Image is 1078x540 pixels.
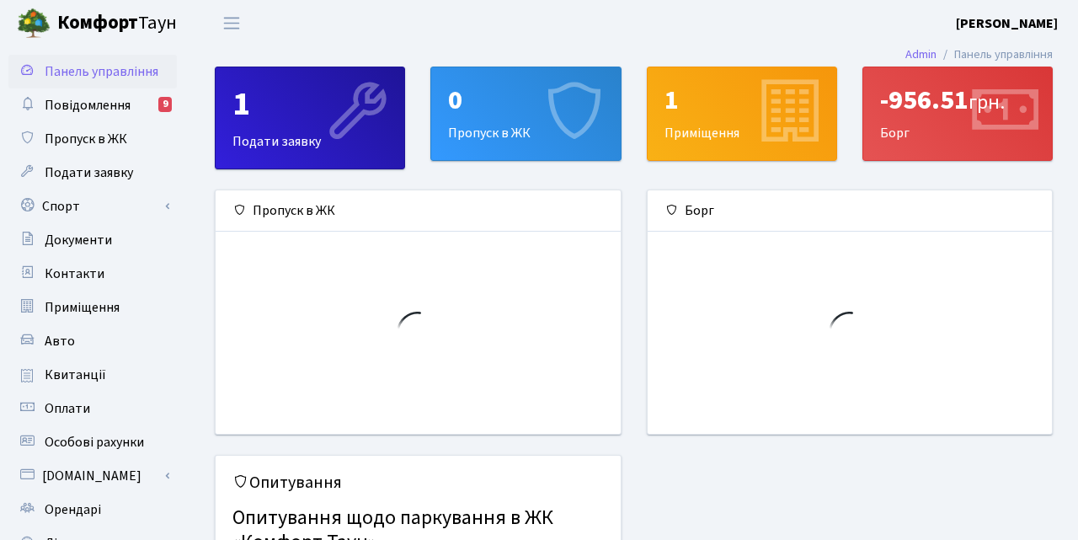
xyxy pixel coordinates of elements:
[45,62,158,81] span: Панель управління
[430,67,621,161] a: 0Пропуск в ЖК
[215,67,405,169] a: 1Подати заявку
[880,37,1078,72] nav: breadcrumb
[956,14,1058,33] b: [PERSON_NAME]
[905,45,937,63] a: Admin
[17,7,51,40] img: logo.png
[8,358,177,392] a: Квитанції
[45,500,101,519] span: Орендарі
[8,392,177,425] a: Оплати
[45,265,104,283] span: Контакти
[956,13,1058,34] a: [PERSON_NAME]
[8,291,177,324] a: Приміщення
[8,223,177,257] a: Документи
[648,67,836,160] div: Приміщення
[57,9,177,38] span: Таун
[647,67,837,161] a: 1Приміщення
[8,493,177,527] a: Орендарі
[448,84,603,116] div: 0
[216,190,621,232] div: Пропуск в ЖК
[8,55,177,88] a: Панель управління
[45,298,120,317] span: Приміщення
[45,231,112,249] span: Документи
[45,399,90,418] span: Оплати
[45,96,131,115] span: Повідомлення
[880,84,1035,116] div: -956.51
[8,257,177,291] a: Контакти
[45,332,75,350] span: Авто
[45,433,144,452] span: Особові рахунки
[8,425,177,459] a: Особові рахунки
[937,45,1053,64] li: Панель управління
[57,9,138,36] b: Комфорт
[8,122,177,156] a: Пропуск в ЖК
[8,190,177,223] a: Спорт
[648,190,1053,232] div: Борг
[45,163,133,182] span: Подати заявку
[431,67,620,160] div: Пропуск в ЖК
[45,130,127,148] span: Пропуск в ЖК
[664,84,819,116] div: 1
[232,84,387,125] div: 1
[8,324,177,358] a: Авто
[45,366,106,384] span: Квитанції
[232,473,604,493] h5: Опитування
[158,97,172,112] div: 9
[8,88,177,122] a: Повідомлення9
[8,459,177,493] a: [DOMAIN_NAME]
[8,156,177,190] a: Подати заявку
[863,67,1052,160] div: Борг
[216,67,404,168] div: Подати заявку
[211,9,253,37] button: Переключити навігацію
